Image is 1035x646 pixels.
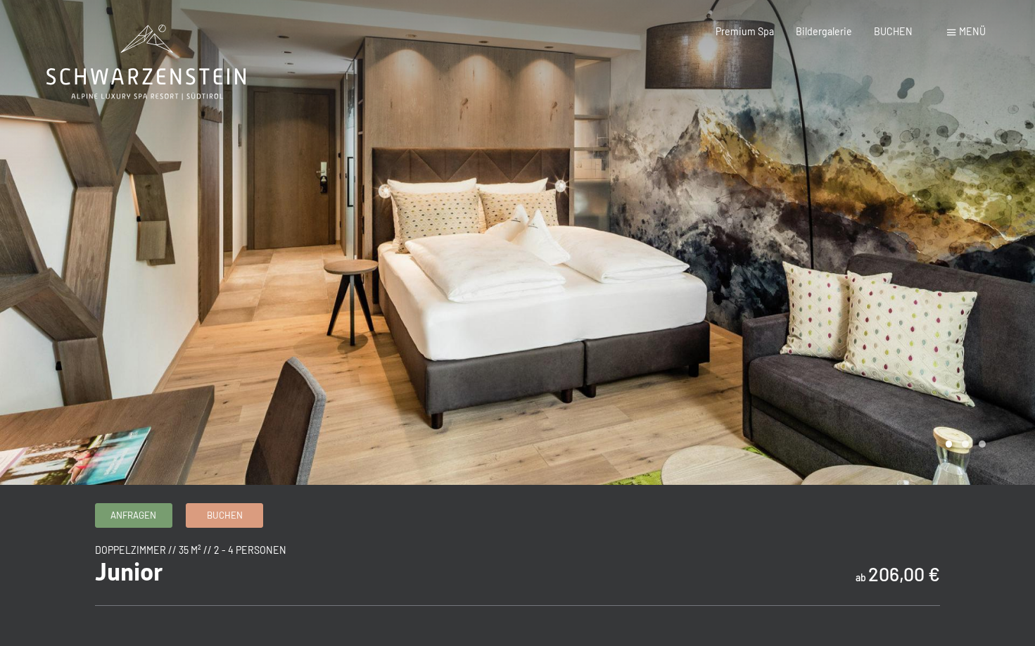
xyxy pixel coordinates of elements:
span: Buchen [207,509,243,521]
b: 206,00 € [868,562,940,585]
span: Anfragen [110,509,156,521]
a: Premium Spa [716,25,774,37]
span: ab [856,571,866,583]
a: Buchen [186,504,262,527]
a: BUCHEN [874,25,913,37]
a: Bildergalerie [796,25,852,37]
span: Junior [95,557,163,586]
span: Doppelzimmer // 35 m² // 2 - 4 Personen [95,544,286,556]
a: Anfragen [96,504,172,527]
span: Menü [959,25,986,37]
